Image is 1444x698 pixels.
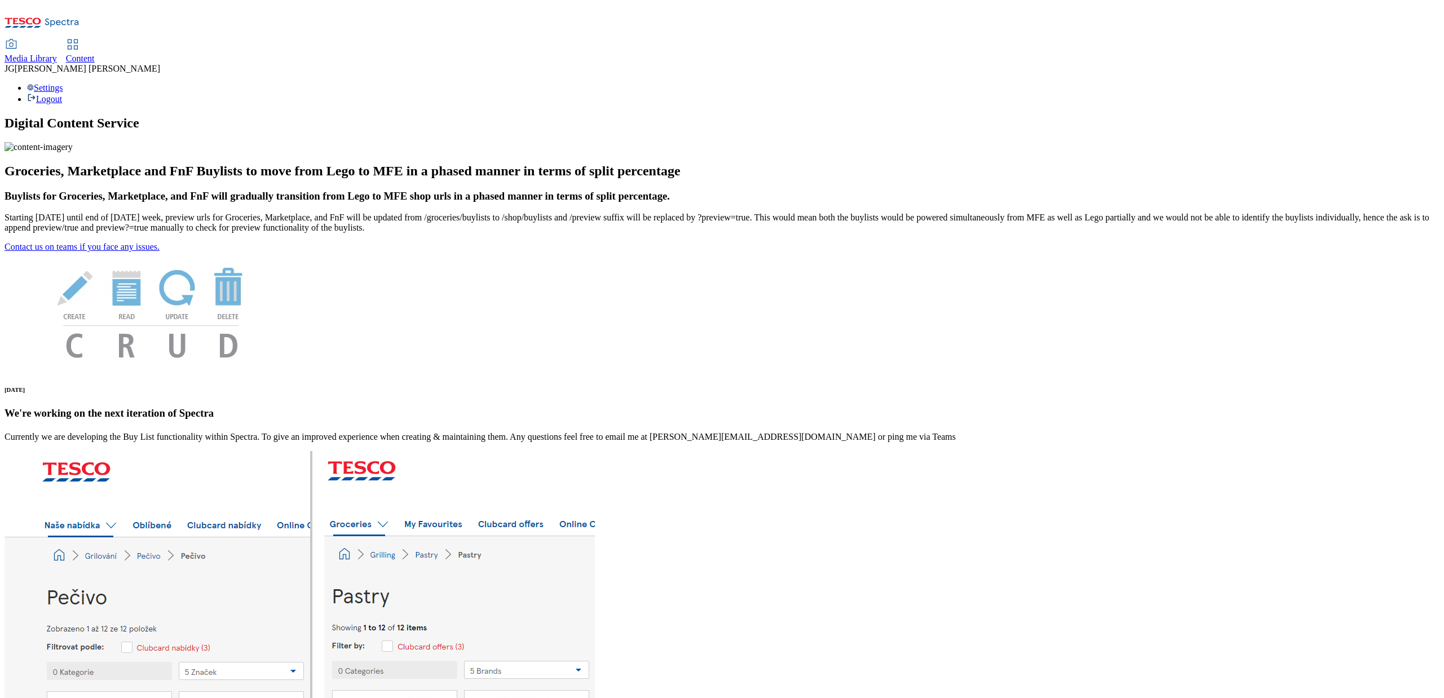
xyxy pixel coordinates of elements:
[5,213,1439,233] p: Starting [DATE] until end of [DATE] week, preview urls for Groceries, Marketplace, and FnF will b...
[5,407,1439,419] h3: We're working on the next iteration of Spectra
[5,190,1439,202] h3: Buylists for Groceries, Marketplace, and FnF will gradually transition from Lego to MFE shop urls...
[27,94,62,104] a: Logout
[15,64,160,73] span: [PERSON_NAME] [PERSON_NAME]
[27,83,63,92] a: Settings
[5,142,73,152] img: content-imagery
[66,40,95,64] a: Content
[5,386,1439,393] h6: [DATE]
[5,64,15,73] span: JG
[5,242,160,251] a: Contact us on teams if you face any issues.
[5,54,57,63] span: Media Library
[66,54,95,63] span: Content
[5,252,298,370] img: News Image
[5,40,57,64] a: Media Library
[5,432,1439,442] p: Currently we are developing the Buy List functionality within Spectra. To give an improved experi...
[5,164,1439,179] h2: Groceries, Marketplace and FnF Buylists to move from Lego to MFE in a phased manner in terms of s...
[5,116,1439,131] h1: Digital Content Service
